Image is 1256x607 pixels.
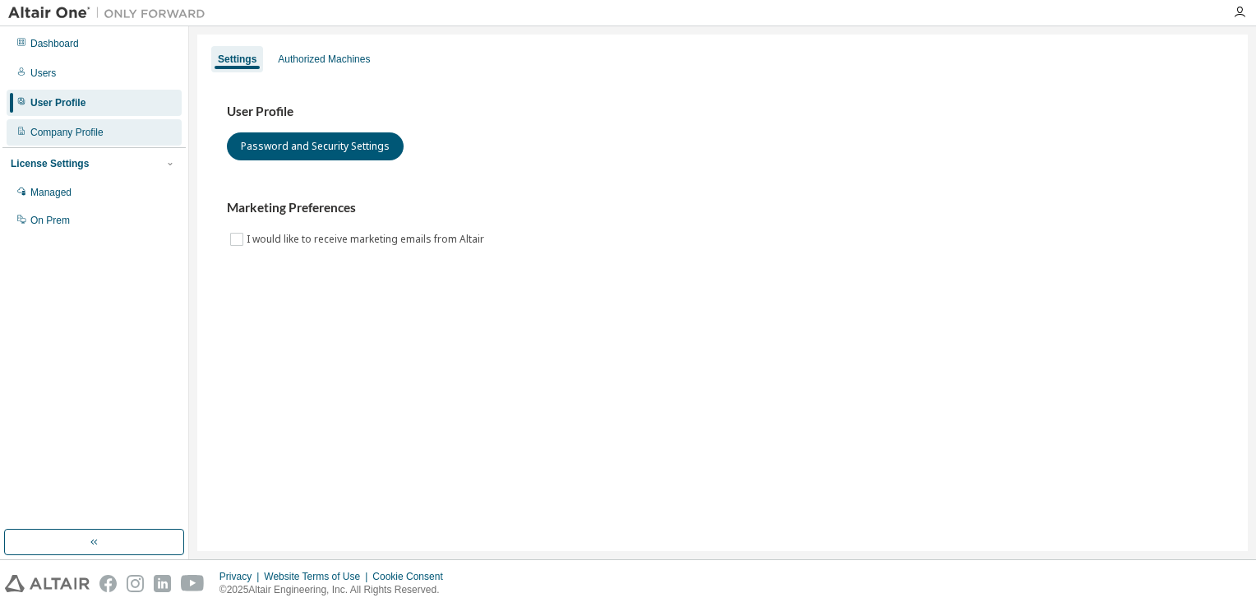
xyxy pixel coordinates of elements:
h3: Marketing Preferences [227,200,1218,216]
div: On Prem [30,214,70,227]
p: © 2025 Altair Engineering, Inc. All Rights Reserved. [219,583,453,597]
img: instagram.svg [127,575,144,592]
div: Dashboard [30,37,79,50]
h3: User Profile [227,104,1218,120]
button: Password and Security Settings [227,132,404,160]
div: Settings [218,53,256,66]
img: facebook.svg [99,575,117,592]
img: linkedin.svg [154,575,171,592]
div: License Settings [11,157,89,170]
div: Authorized Machines [278,53,370,66]
div: User Profile [30,96,85,109]
div: Privacy [219,570,264,583]
div: Company Profile [30,126,104,139]
div: Users [30,67,56,80]
img: Altair One [8,5,214,21]
div: Website Terms of Use [264,570,372,583]
img: altair_logo.svg [5,575,90,592]
div: Cookie Consent [372,570,452,583]
div: Managed [30,186,72,199]
img: youtube.svg [181,575,205,592]
label: I would like to receive marketing emails from Altair [247,229,487,249]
